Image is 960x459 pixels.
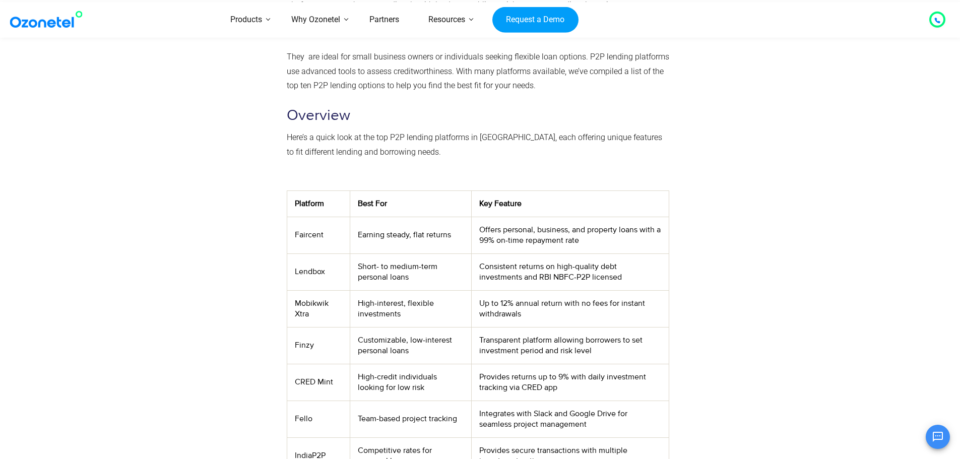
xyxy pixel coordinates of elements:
td: Transparent platform allowing borrowers to set investment period and risk level [472,327,669,364]
a: Partners [355,2,414,38]
th: Platform [287,190,350,217]
td: Provides returns up to 9% with daily investment tracking via CRED app [472,364,669,401]
td: Fello [287,401,350,437]
span: They are ideal for small business owners or individuals seeking flexible loan options. P2P lendin... [287,52,669,91]
td: High-interest, flexible investments [350,290,472,327]
th: Best For [350,190,472,217]
td: Short- to medium-term personal loans [350,253,472,290]
td: Lendbox [287,253,350,290]
td: Faircent [287,217,350,253]
span: Overview [287,106,350,124]
td: Team-based project tracking [350,401,472,437]
a: Request a Demo [492,7,579,33]
td: Offers personal, business, and property loans with a 99% on-time repayment rate [472,217,669,253]
td: Up to 12% annual return with no fees for instant withdrawals [472,290,669,327]
a: Why Ozonetel [277,2,355,38]
button: Open chat [926,425,950,449]
td: Earning steady, flat returns [350,217,472,253]
td: Customizable, low-interest personal loans [350,327,472,364]
td: Mobikwik Xtra [287,290,350,327]
td: Consistent returns on high-quality debt investments and RBI NBFC-P2P licensed [472,253,669,290]
th: Key Feature [472,190,669,217]
td: Finzy [287,327,350,364]
td: Integrates with Slack and Google Drive for seamless project management [472,401,669,437]
a: Resources [414,2,480,38]
td: High-credit individuals looking for low risk [350,364,472,401]
a: Products [216,2,277,38]
span: Here’s a quick look at the top P2P lending platforms in [GEOGRAPHIC_DATA], each offering unique f... [287,133,662,157]
td: CRED Mint [287,364,350,401]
